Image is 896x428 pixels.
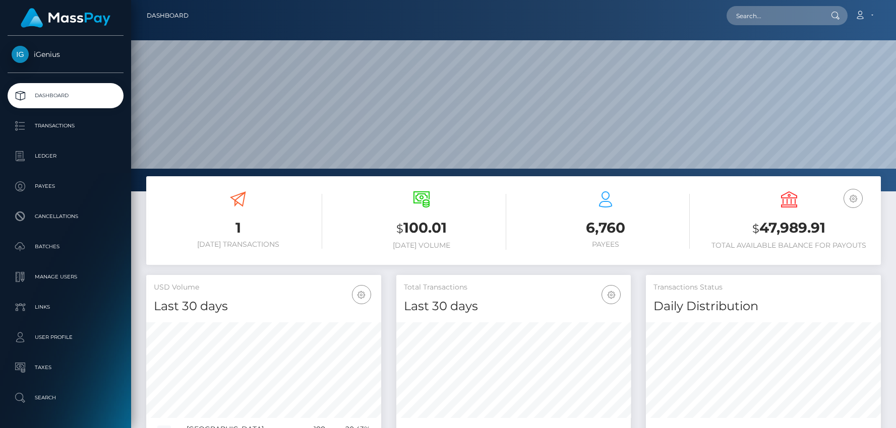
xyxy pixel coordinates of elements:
[337,218,506,239] h3: 100.01
[21,8,110,28] img: MassPay Logo
[147,5,189,26] a: Dashboard
[752,222,759,236] small: $
[8,174,124,199] a: Payees
[8,83,124,108] a: Dashboard
[396,222,403,236] small: $
[8,385,124,410] a: Search
[154,240,322,249] h6: [DATE] Transactions
[8,355,124,380] a: Taxes
[653,298,873,315] h4: Daily Distribution
[12,46,29,63] img: iGenius
[12,239,120,254] p: Batches
[404,298,624,315] h4: Last 30 days
[8,325,124,350] a: User Profile
[653,282,873,293] h5: Transactions Status
[521,218,690,238] h3: 6,760
[154,298,374,315] h4: Last 30 days
[154,218,322,238] h3: 1
[12,209,120,224] p: Cancellations
[727,6,821,25] input: Search...
[8,295,124,320] a: Links
[8,113,124,138] a: Transactions
[12,330,120,345] p: User Profile
[12,118,120,133] p: Transactions
[12,390,120,405] p: Search
[12,360,120,375] p: Taxes
[404,282,624,293] h5: Total Transactions
[8,50,124,59] span: iGenius
[705,218,873,239] h3: 47,989.91
[337,241,506,250] h6: [DATE] Volume
[705,241,873,250] h6: Total Available Balance for Payouts
[8,234,124,259] a: Batches
[12,269,120,284] p: Manage Users
[12,179,120,194] p: Payees
[8,264,124,290] a: Manage Users
[154,282,374,293] h5: USD Volume
[12,300,120,315] p: Links
[8,204,124,229] a: Cancellations
[8,144,124,169] a: Ledger
[521,240,690,249] h6: Payees
[12,88,120,103] p: Dashboard
[12,149,120,164] p: Ledger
